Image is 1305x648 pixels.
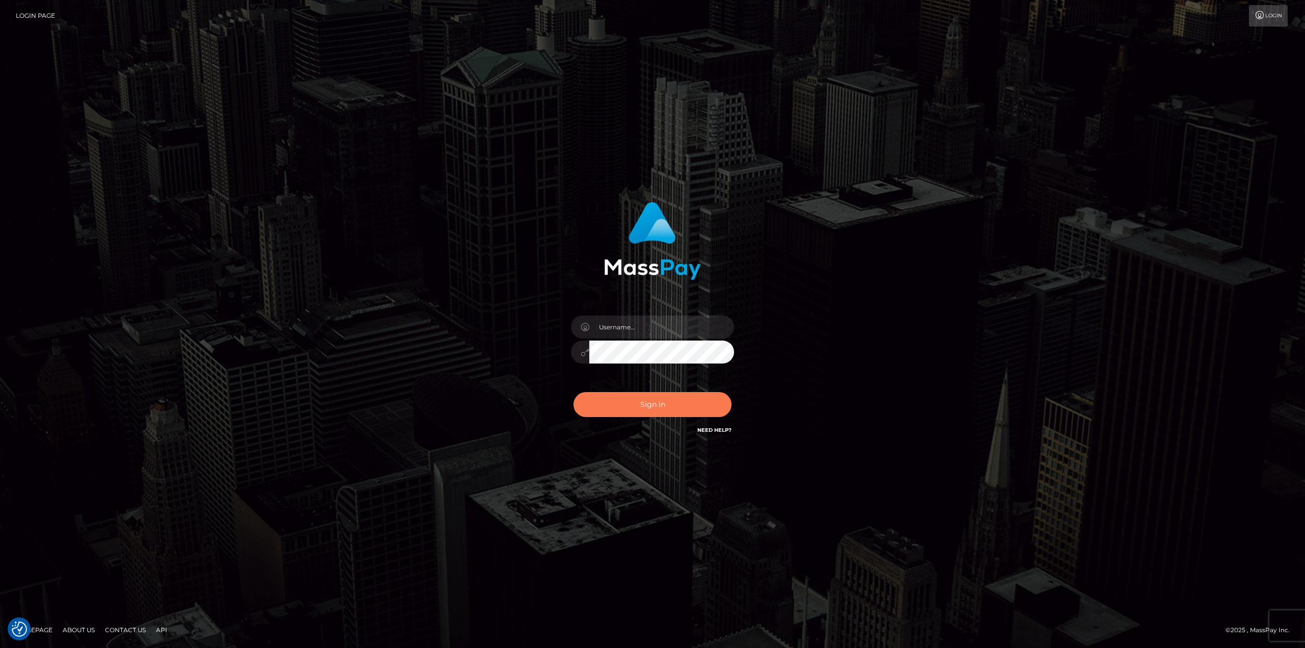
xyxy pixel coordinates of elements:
a: Need Help? [697,427,732,433]
a: Login Page [16,5,55,27]
a: Homepage [11,622,57,638]
div: © 2025 , MassPay Inc. [1225,625,1297,636]
a: About Us [59,622,99,638]
input: Username... [589,316,734,339]
img: Revisit consent button [12,621,27,637]
a: Contact Us [101,622,150,638]
img: MassPay Login [604,202,701,280]
button: Sign in [573,392,732,417]
button: Consent Preferences [12,621,27,637]
a: API [152,622,171,638]
a: Login [1249,5,1288,27]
